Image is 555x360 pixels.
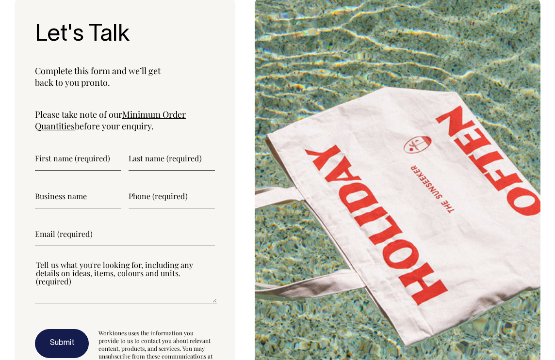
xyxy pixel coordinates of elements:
button: Submit [35,329,89,358]
h3: Let's Talk [35,22,215,48]
p: Please take note of our before your enquiry. [35,109,215,132]
input: Phone (required) [129,184,215,208]
a: Minimum Order Quantities [35,109,186,132]
input: Business name [35,184,121,208]
input: First name (required) [35,146,121,171]
input: Email (required) [35,222,215,246]
input: Last name (required) [129,146,215,171]
p: Complete this form and we’ll get back to you pronto. [35,65,215,88]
